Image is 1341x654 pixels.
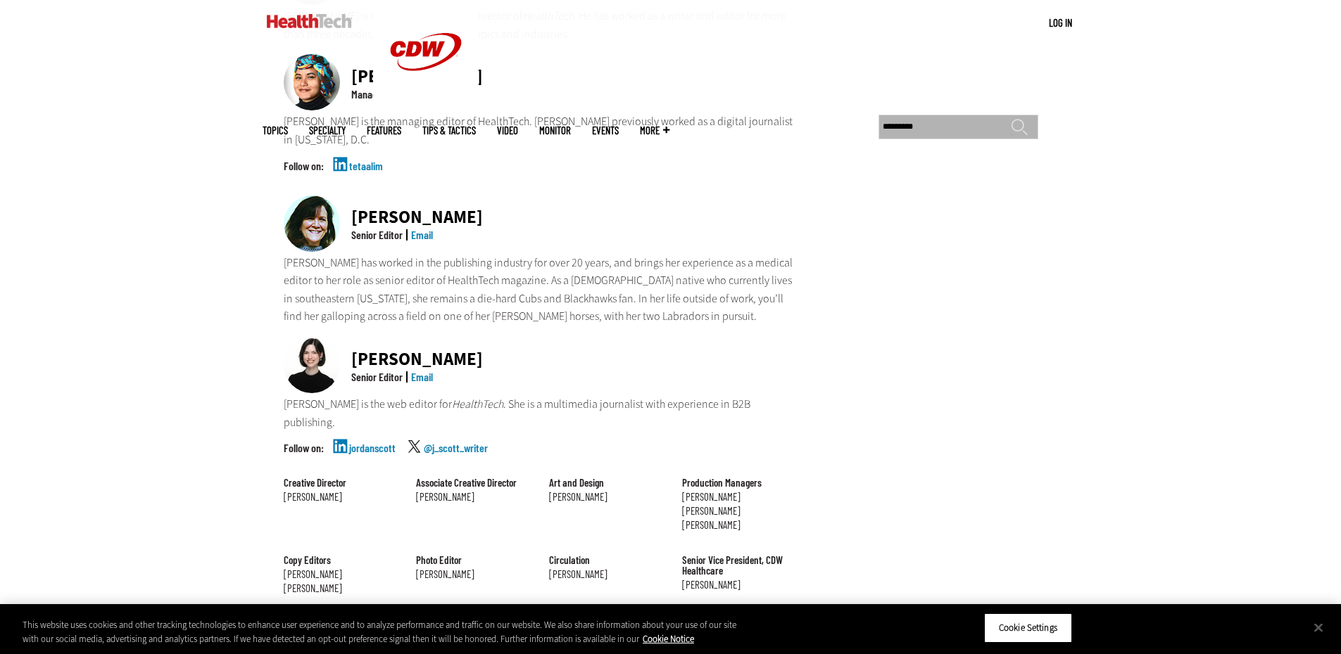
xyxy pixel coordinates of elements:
div: [PERSON_NAME] [284,569,396,579]
a: Features [367,125,401,136]
button: Close [1303,612,1334,643]
div: [PERSON_NAME] [284,492,396,502]
div: Photo Editor [416,555,528,565]
p: [PERSON_NAME] is the web editor for . She is a multimedia journalist with experience in B2B publi... [284,395,795,431]
div: [PERSON_NAME] [351,350,483,368]
a: Log in [1049,16,1072,29]
div: [PERSON_NAME] [682,506,794,516]
a: jordanscott [349,442,396,477]
a: Email [411,228,433,241]
em: HealthTech [452,397,503,411]
a: CDW [373,93,479,108]
a: @j_scott_writer [424,442,488,477]
div: Associate Creative Director [416,477,528,488]
div: Senior Editor [351,229,403,241]
div: Senior Editor [351,371,403,383]
div: Senior Vice President, CDW Healthcare [682,555,794,576]
div: Production Managers [682,477,794,488]
div: [PERSON_NAME] [682,492,794,502]
div: Copy Editors [284,555,396,565]
img: Home [267,14,352,28]
div: [PERSON_NAME] [549,492,661,502]
a: Video [497,125,518,136]
div: User menu [1049,15,1072,30]
div: [PERSON_NAME] [416,569,528,579]
div: [PERSON_NAME] [549,569,661,579]
div: [PERSON_NAME] [416,492,528,502]
a: More information about your privacy [643,633,694,645]
div: Creative Director [284,477,396,488]
a: tetaalim [349,160,383,195]
span: More [640,125,669,136]
p: [PERSON_NAME] has worked in the publishing industry for over 20 years, and brings her experience ... [284,254,795,326]
div: Art and Design [549,477,661,488]
div: [PERSON_NAME] [351,208,483,226]
div: [PERSON_NAME] [682,520,794,530]
a: Events [592,125,619,136]
span: Topics [263,125,288,136]
a: Email [411,370,433,383]
div: [PERSON_NAME] [682,579,794,590]
img: Jean Dal Porto [284,195,340,252]
div: [PERSON_NAME] [284,583,396,594]
div: This website uses cookies and other tracking technologies to enhance user experience and to analy... [23,618,738,646]
span: Specialty [309,125,346,136]
img: Jordan Scott [284,337,340,393]
a: Tips & Tactics [422,125,476,136]
button: Cookie Settings [984,613,1072,643]
a: MonITor [539,125,571,136]
div: Circulation [549,555,661,565]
